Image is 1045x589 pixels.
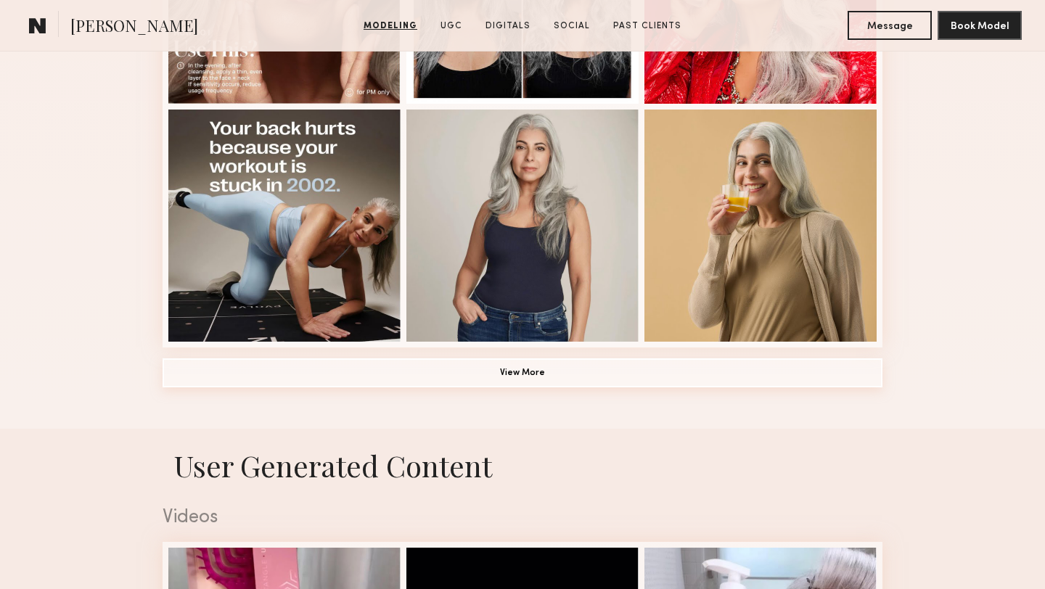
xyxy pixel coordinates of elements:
button: Message [848,11,932,40]
a: Past Clients [607,20,687,33]
a: Social [548,20,596,33]
a: Digitals [480,20,536,33]
h1: User Generated Content [151,446,894,485]
a: UGC [435,20,468,33]
div: Videos [163,508,882,527]
button: View More [163,358,882,387]
a: Book Model [938,19,1022,31]
button: Book Model [938,11,1022,40]
a: Modeling [358,20,423,33]
span: [PERSON_NAME] [70,15,198,40]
